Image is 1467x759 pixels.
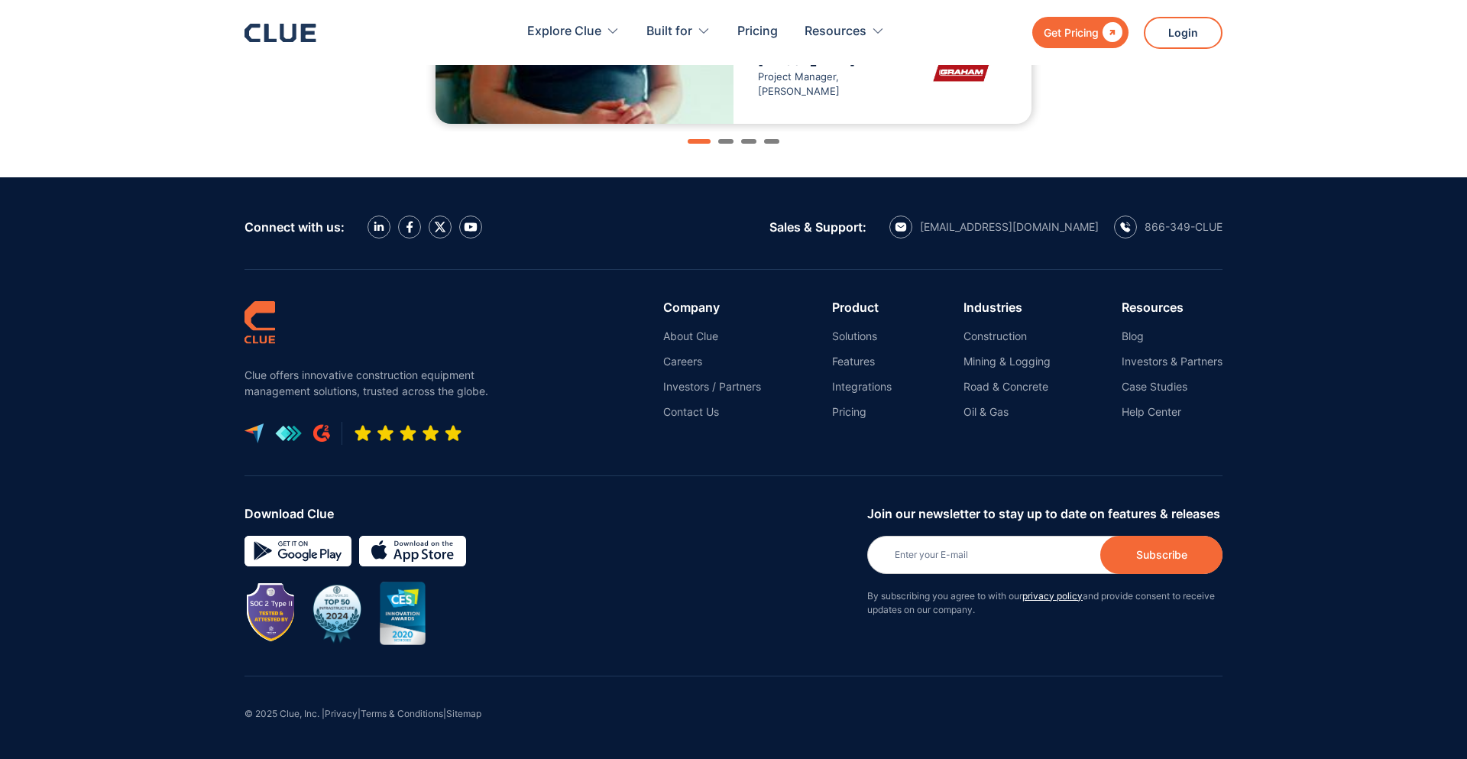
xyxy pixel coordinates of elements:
[1100,536,1222,574] input: Subscribe
[380,582,426,645] img: CES innovation award 2020 image
[832,300,892,314] div: Product
[1122,380,1222,394] a: Case Studies
[1120,222,1131,232] img: calling icon
[1044,23,1099,42] div: Get Pricing
[758,54,882,99] div: Project Manager, [PERSON_NAME]
[889,216,1099,238] a: email icon[EMAIL_ADDRESS][DOMAIN_NAME]
[527,8,601,56] div: Explore Clue
[895,222,907,232] img: email icon
[275,425,302,442] img: get app logo
[1145,220,1222,234] div: 866-349-CLUE
[244,507,856,521] div: Download Clue
[1122,329,1222,343] a: Blog
[867,589,1222,617] p: By subscribing you agree to with our and provide consent to receive updates on our company.
[963,355,1051,368] a: Mining & Logging
[1144,17,1222,49] a: Login
[374,222,384,232] img: LinkedIn icon
[718,139,733,144] div: Show slide 2 of 4
[244,220,345,234] div: Connect with us:
[354,424,462,443] img: Five-star rating icon
[758,54,855,68] span: [PERSON_NAME]
[1122,355,1222,368] a: Investors & Partners
[663,300,761,314] div: Company
[663,380,761,394] a: Investors / Partners
[832,380,892,394] a: Integrations
[1022,590,1083,602] a: privacy policy
[867,507,1222,632] form: Newsletter
[663,329,761,343] a: About Clue
[741,139,756,144] div: Show slide 3 of 4
[663,355,761,368] a: Careers
[434,221,446,233] img: X icon twitter
[244,367,497,399] p: Clue offers innovative construction equipment management solutions, trusted across the globe.
[646,8,692,56] div: Built for
[646,8,711,56] div: Built for
[244,300,275,344] img: clue logo simple
[963,405,1051,419] a: Oil & Gas
[1122,300,1222,314] div: Resources
[963,300,1051,314] div: Industries
[1099,23,1122,42] div: 
[920,220,1099,234] div: [EMAIL_ADDRESS][DOMAIN_NAME]
[832,405,892,419] a: Pricing
[915,54,1007,92] img: graham logo image
[769,220,866,234] div: Sales & Support:
[663,405,761,419] a: Contact Us
[406,221,413,233] img: facebook icon
[963,380,1051,394] a: Road & Concrete
[244,536,351,566] img: Google simple icon
[963,329,1051,343] a: Construction
[1114,216,1222,238] a: calling icon866-349-CLUE
[359,536,466,566] img: download on the App store
[527,8,620,56] div: Explore Clue
[805,8,866,56] div: Resources
[832,355,892,368] a: Features
[867,507,1222,521] div: Join our newsletter to stay up to date on features & releases
[446,708,481,719] a: Sitemap
[361,708,443,719] a: Terms & Conditions
[1032,17,1129,48] a: Get Pricing
[306,582,368,644] img: BuiltWorlds Top 50 Infrastructure 2024 award badge with
[244,676,1222,759] div: © 2025 Clue, Inc. | | |
[764,139,779,144] div: Show slide 4 of 4
[867,536,1222,574] input: Enter your E-mail
[832,329,892,343] a: Solutions
[1122,405,1222,419] a: Help Center
[688,139,711,144] div: Show slide 1 of 4
[464,222,478,232] img: YouTube Icon
[325,708,358,719] a: Privacy
[313,424,330,443] img: G2 review platform icon
[244,423,264,443] img: capterra logo icon
[737,8,778,56] a: Pricing
[805,8,885,56] div: Resources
